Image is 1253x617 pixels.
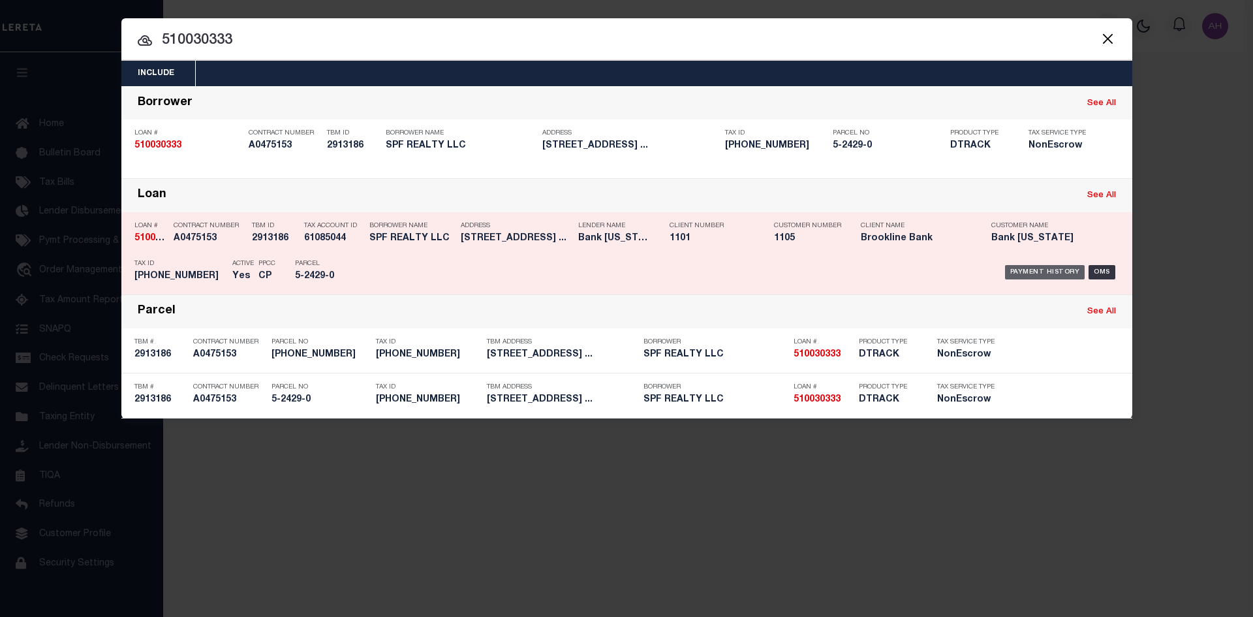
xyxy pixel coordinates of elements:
[376,338,480,346] p: Tax ID
[643,383,787,391] p: Borrower
[578,233,650,244] h5: Bank Rhode Island
[1029,129,1094,137] p: Tax Service Type
[794,383,852,391] p: Loan #
[134,338,187,346] p: TBM #
[369,233,454,244] h5: SPF REALTY LLC
[134,234,181,243] strong: 510030333
[271,394,369,405] h5: 5-2429-0
[542,129,719,137] p: Address
[937,349,996,360] h5: NonEscrow
[271,383,369,391] p: Parcel No
[304,233,363,244] h5: 61085044
[937,394,996,405] h5: NonEscrow
[794,338,852,346] p: Loan #
[271,349,369,360] h5: 005-2429-000
[134,349,187,360] h5: 2913186
[1100,30,1117,47] button: Close
[232,260,254,268] p: Active
[138,188,166,203] div: Loan
[859,394,918,405] h5: DTRACK
[295,260,354,268] p: Parcel
[193,349,265,360] h5: A0475153
[134,129,242,137] p: Loan #
[670,222,754,230] p: Client Number
[134,233,167,244] h5: 510030333
[725,129,826,137] p: Tax ID
[249,129,320,137] p: Contract Number
[1029,140,1094,151] h5: NonEscrow
[327,129,379,137] p: TBM ID
[487,394,637,405] h5: 780 WELLINGTON AVE CRANSTON RI ...
[295,271,354,282] h5: 5-2429-0
[252,222,298,230] p: TBM ID
[174,222,245,230] p: Contract Number
[991,233,1102,244] h5: Bank Rhode Island
[376,394,480,405] h5: 005-2429-000
[249,140,320,151] h5: A0475153
[134,383,187,391] p: TBM #
[794,395,841,404] strong: 510030333
[578,222,650,230] p: Lender Name
[134,271,226,282] h5: 005-2429-000
[304,222,363,230] p: Tax Account ID
[833,140,944,151] h5: 5-2429-0
[937,338,996,346] p: Tax Service Type
[121,61,191,86] button: Include
[643,394,787,405] h5: SPF REALTY LLC
[232,271,252,282] h5: Yes
[643,338,787,346] p: Borrower
[859,383,918,391] p: Product Type
[376,383,480,391] p: Tax ID
[134,260,226,268] p: Tax ID
[774,233,839,244] h5: 1105
[542,140,719,151] h5: 780 WELLINGTON AVE CRANSTON RI ...
[193,383,265,391] p: Contract Number
[369,222,454,230] p: Borrower Name
[138,304,176,319] div: Parcel
[794,349,852,360] h5: 510030333
[327,140,379,151] h5: 2913186
[725,140,826,151] h5: 005-2429-000
[487,349,637,360] h5: 780 WELLINGTON AVE CRANSTON RI ...
[859,338,918,346] p: Product Type
[174,233,245,244] h5: A0475153
[1087,191,1116,200] a: See All
[833,129,944,137] p: Parcel No
[1087,308,1116,316] a: See All
[258,271,275,282] h5: CP
[1089,265,1115,279] div: OMS
[138,96,193,111] div: Borrower
[193,394,265,405] h5: A0475153
[376,349,480,360] h5: 005-2429-000
[861,222,972,230] p: Client Name
[950,140,1009,151] h5: DTRACK
[461,233,572,244] h5: 780 WELLINGTON AVE CRANSTON RI ...
[386,129,536,137] p: Borrower Name
[252,233,298,244] h5: 2913186
[670,233,754,244] h5: 1101
[134,141,181,150] strong: 510030333
[134,140,242,151] h5: 510030333
[643,349,787,360] h5: SPF REALTY LLC
[461,222,572,230] p: Address
[991,222,1102,230] p: Customer Name
[193,338,265,346] p: Contract Number
[487,383,637,391] p: TBM Address
[134,394,187,405] h5: 2913186
[859,349,918,360] h5: DTRACK
[258,260,275,268] p: PPCC
[134,222,167,230] p: Loan #
[1005,265,1085,279] div: Payment History
[774,222,841,230] p: Customer Number
[121,29,1132,52] input: Start typing...
[271,338,369,346] p: Parcel No
[794,394,852,405] h5: 510030333
[937,383,996,391] p: Tax Service Type
[386,140,536,151] h5: SPF REALTY LLC
[861,233,972,244] h5: Brookline Bank
[794,350,841,359] strong: 510030333
[950,129,1009,137] p: Product Type
[487,338,637,346] p: TBM Address
[1087,99,1116,108] a: See All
